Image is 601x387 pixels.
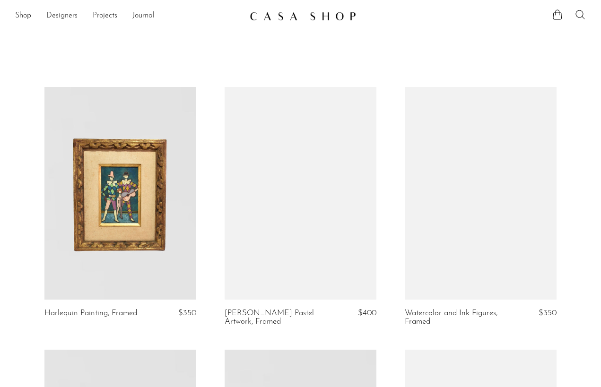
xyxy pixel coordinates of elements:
[225,309,325,327] a: [PERSON_NAME] Pastel Artwork, Framed
[15,10,31,22] a: Shop
[405,309,505,327] a: Watercolor and Ink Figures, Framed
[358,309,376,317] span: $400
[44,309,137,318] a: Harlequin Painting, Framed
[15,8,242,24] ul: NEW HEADER MENU
[93,10,117,22] a: Projects
[539,309,557,317] span: $350
[178,309,196,317] span: $350
[46,10,78,22] a: Designers
[15,8,242,24] nav: Desktop navigation
[132,10,155,22] a: Journal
